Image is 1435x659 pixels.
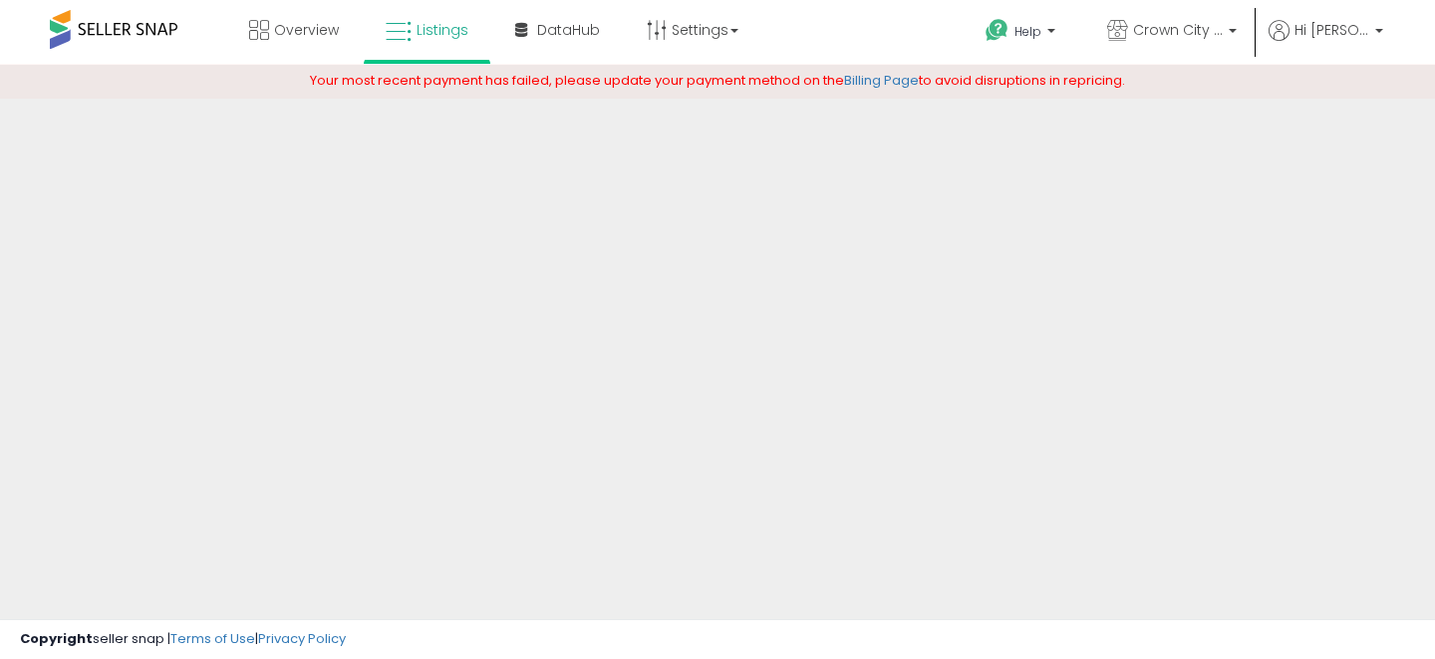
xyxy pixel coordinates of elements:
span: Overview [274,20,339,40]
a: Hi [PERSON_NAME] [1269,20,1383,65]
span: Hi [PERSON_NAME] [1294,20,1369,40]
span: DataHub [537,20,600,40]
span: Crown City Brands [1133,20,1223,40]
a: Billing Page [844,71,919,90]
strong: Copyright [20,629,93,648]
div: seller snap | | [20,630,346,649]
a: Privacy Policy [258,629,346,648]
i: Get Help [985,18,1009,43]
a: Help [970,3,1075,65]
span: Help [1014,23,1041,40]
span: Listings [417,20,468,40]
a: Terms of Use [170,629,255,648]
span: Your most recent payment has failed, please update your payment method on the to avoid disruption... [310,71,1125,90]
